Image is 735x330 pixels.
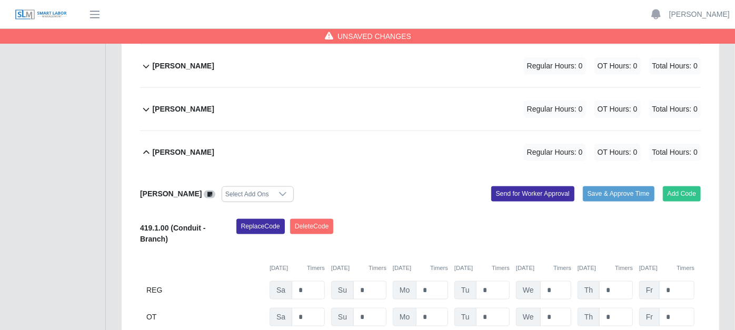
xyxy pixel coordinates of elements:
div: [DATE] [331,264,386,273]
span: Tu [454,281,476,299]
span: Th [578,281,600,299]
button: Timers [307,264,325,273]
span: Total Hours: 0 [649,57,701,75]
span: We [516,281,541,299]
span: Th [578,308,600,326]
button: [PERSON_NAME] Regular Hours: 0 OT Hours: 0 Total Hours: 0 [140,88,701,131]
b: [PERSON_NAME] [140,189,202,198]
span: Mo [393,281,416,299]
span: Sa [270,308,292,326]
span: Mo [393,308,416,326]
button: Timers [430,264,448,273]
div: [DATE] [393,264,448,273]
button: Timers [492,264,510,273]
button: [PERSON_NAME] Regular Hours: 0 OT Hours: 0 Total Hours: 0 [140,131,701,174]
div: REG [146,281,263,299]
div: Select Add Ons [222,187,272,202]
b: [PERSON_NAME] [152,104,214,115]
button: DeleteCode [290,219,334,234]
span: Fr [639,308,660,326]
b: [PERSON_NAME] [152,61,214,72]
button: Save & Approve Time [583,186,654,201]
a: [PERSON_NAME] [669,9,730,20]
span: OT Hours: 0 [594,144,641,161]
div: OT [146,308,263,326]
span: Regular Hours: 0 [524,144,586,161]
div: [DATE] [454,264,510,273]
button: Timers [677,264,694,273]
button: [PERSON_NAME] Regular Hours: 0 OT Hours: 0 Total Hours: 0 [140,45,701,87]
span: Regular Hours: 0 [524,57,586,75]
span: Fr [639,281,660,299]
button: ReplaceCode [236,219,285,234]
button: Timers [553,264,571,273]
div: [DATE] [639,264,694,273]
button: Add Code [663,186,701,201]
span: We [516,308,541,326]
a: View/Edit Notes [204,189,215,198]
button: Send for Worker Approval [491,186,574,201]
div: [DATE] [516,264,571,273]
span: OT Hours: 0 [594,101,641,118]
span: Sa [270,281,292,299]
span: Regular Hours: 0 [524,101,586,118]
span: Tu [454,308,476,326]
img: SLM Logo [15,9,67,21]
button: Timers [369,264,386,273]
b: [PERSON_NAME] [152,147,214,158]
span: Su [331,308,354,326]
span: Total Hours: 0 [649,101,701,118]
b: 419.1.00 (Conduit - Branch) [140,224,205,243]
span: OT Hours: 0 [594,57,641,75]
div: [DATE] [270,264,325,273]
button: Timers [615,264,633,273]
span: Total Hours: 0 [649,144,701,161]
span: Unsaved Changes [337,31,411,42]
div: [DATE] [578,264,633,273]
span: Su [331,281,354,299]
